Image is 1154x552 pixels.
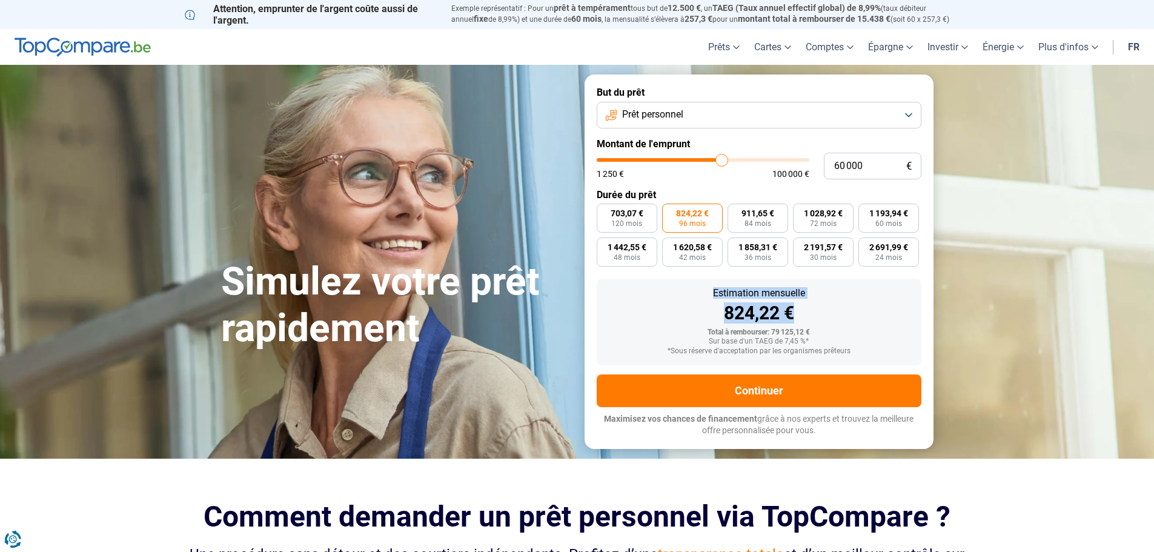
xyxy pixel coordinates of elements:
[804,243,843,251] span: 2 191,57 €
[679,254,706,261] span: 42 mois
[606,347,912,356] div: *Sous réserve d'acceptation par les organismes prêteurs
[741,209,774,218] span: 911,65 €
[673,243,712,251] span: 1 620,58 €
[744,220,771,227] span: 84 mois
[571,14,602,24] span: 60 mois
[861,29,920,65] a: Épargne
[869,209,908,218] span: 1 193,94 €
[712,3,881,13] span: TAEG (Taux annuel effectif global) de 8,99%
[15,38,151,57] img: TopCompare
[679,220,706,227] span: 96 mois
[606,328,912,337] div: Total à rembourser: 79 125,12 €
[185,500,970,533] h2: Comment demander un prêt personnel via TopCompare ?
[906,161,912,171] span: €
[604,414,757,424] span: Maximisez vos chances de financement
[744,254,771,261] span: 36 mois
[685,14,712,24] span: 257,3 €
[608,243,646,251] span: 1 442,55 €
[810,254,837,261] span: 30 mois
[597,189,921,201] label: Durée du prêt
[1031,29,1106,65] a: Plus d'infos
[738,14,890,24] span: montant total à rembourser de 15.438 €
[701,29,747,65] a: Prêts
[606,288,912,298] div: Estimation mensuelle
[614,254,640,261] span: 48 mois
[221,259,570,352] h1: Simulez votre prêt rapidement
[875,254,902,261] span: 24 mois
[611,220,642,227] span: 120 mois
[738,243,777,251] span: 1 858,31 €
[597,87,921,98] label: But du prêt
[798,29,861,65] a: Comptes
[451,3,970,25] p: Exemple représentatif : Pour un tous but de , un (taux débiteur annuel de 8,99%) et une durée de ...
[747,29,798,65] a: Cartes
[804,209,843,218] span: 1 028,92 €
[668,3,701,13] span: 12.500 €
[597,374,921,407] button: Continuer
[920,29,975,65] a: Investir
[554,3,631,13] span: prêt à tempérament
[474,14,488,24] span: fixe
[597,170,624,178] span: 1 250 €
[606,304,912,322] div: 824,22 €
[975,29,1031,65] a: Énergie
[597,413,921,437] p: grâce à nos experts et trouvez la meilleure offre personnalisée pour vous.
[185,3,437,26] p: Attention, emprunter de l'argent coûte aussi de l'argent.
[606,338,912,346] div: Sur base d'un TAEG de 7,45 %*
[622,108,683,121] span: Prêt personnel
[810,220,837,227] span: 72 mois
[676,209,709,218] span: 824,22 €
[875,220,902,227] span: 60 mois
[597,102,921,128] button: Prêt personnel
[1121,29,1147,65] a: fr
[611,209,643,218] span: 703,07 €
[869,243,908,251] span: 2 691,99 €
[597,138,921,150] label: Montant de l'emprunt
[772,170,809,178] span: 100 000 €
